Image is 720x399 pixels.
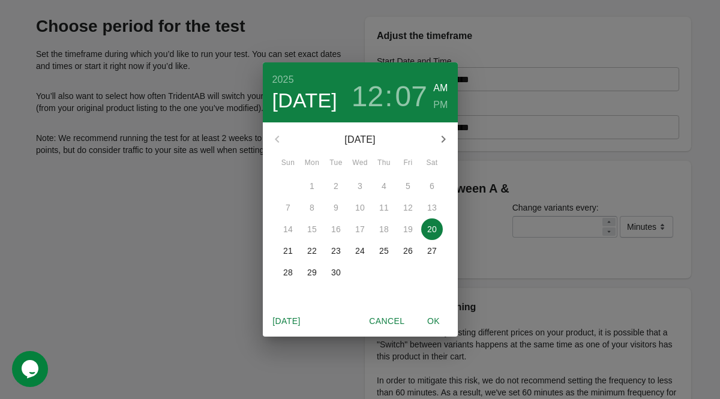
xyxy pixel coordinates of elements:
[433,80,448,97] button: AM
[325,157,347,169] span: Tue
[292,133,429,147] p: [DATE]
[307,266,317,278] p: 29
[283,245,293,257] p: 21
[331,266,341,278] p: 30
[395,80,427,113] button: 07
[397,240,419,262] button: 26
[301,240,323,262] button: 22
[283,266,293,278] p: 28
[421,218,443,240] button: 20
[427,245,437,257] p: 27
[427,223,437,235] p: 20
[415,310,453,332] button: OK
[272,71,294,88] button: 2025
[355,245,365,257] p: 24
[403,245,413,257] p: 26
[364,310,409,332] button: Cancel
[307,245,317,257] p: 22
[385,80,392,113] h3: :
[369,314,404,329] span: Cancel
[272,88,338,113] button: [DATE]
[301,262,323,283] button: 29
[325,240,347,262] button: 23
[268,310,306,332] button: [DATE]
[433,97,448,113] button: PM
[421,240,443,262] button: 27
[373,157,395,169] span: Thu
[421,157,443,169] span: Sat
[325,262,347,283] button: 30
[12,351,50,387] iframe: chat widget
[379,245,389,257] p: 25
[419,314,448,329] span: OK
[277,262,299,283] button: 28
[272,314,301,329] span: [DATE]
[277,240,299,262] button: 21
[349,157,371,169] span: Wed
[277,157,299,169] span: Sun
[331,245,341,257] p: 23
[349,240,371,262] button: 24
[397,157,419,169] span: Fri
[301,157,323,169] span: Mon
[373,240,395,262] button: 25
[352,80,383,113] button: 12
